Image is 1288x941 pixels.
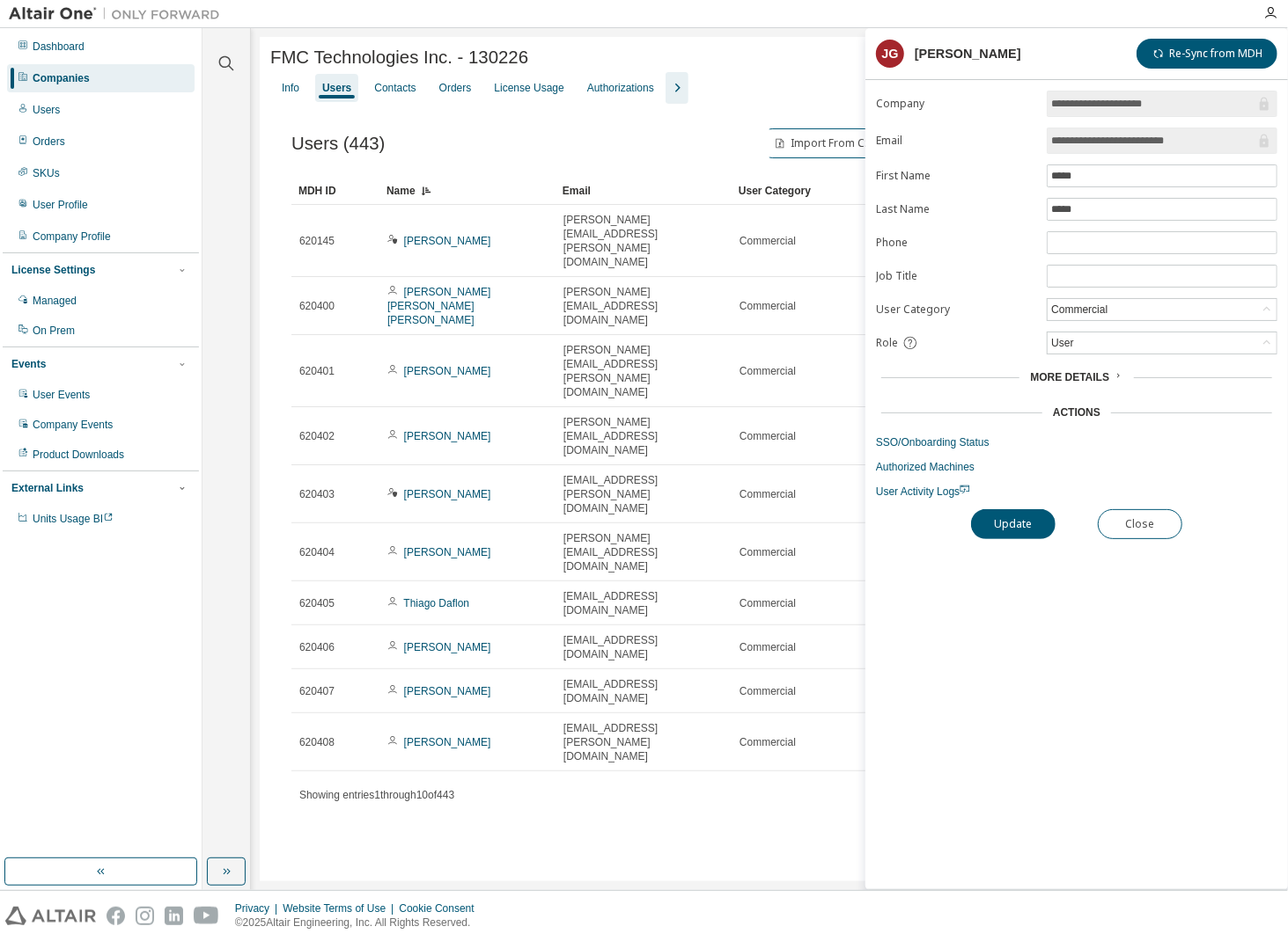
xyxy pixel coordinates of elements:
div: Dashboard [33,40,85,54]
span: [EMAIL_ADDRESS][DOMAIN_NAME] [563,633,724,661]
div: Cookie Consent [399,901,484,915]
div: Website Terms of Use [283,901,399,915]
div: Companies [33,71,90,85]
div: External Links [11,481,84,495]
span: 620408 [299,735,335,749]
a: [PERSON_NAME] [PERSON_NAME] [PERSON_NAME] [387,286,490,326]
div: Commercial [1049,300,1110,319]
div: JG [876,40,904,68]
span: 620402 [299,429,335,443]
button: Re-Sync from MDH [1137,39,1277,69]
div: MDH ID [298,177,372,205]
div: [PERSON_NAME] [915,47,1021,61]
label: Job Title [876,269,1036,283]
div: Privacy [235,901,283,915]
div: User Category [739,177,878,205]
img: linkedin.svg [165,907,183,925]
span: [EMAIL_ADDRESS][PERSON_NAME][DOMAIN_NAME] [563,473,724,515]
span: 620403 [299,487,335,501]
a: [PERSON_NAME] [404,546,491,558]
div: Orders [439,81,472,95]
label: Phone [876,236,1036,250]
span: 620401 [299,364,335,378]
div: Managed [33,294,77,308]
a: [PERSON_NAME] [404,685,491,697]
span: Commercial [740,429,796,443]
span: Commercial [740,299,796,313]
div: Company Profile [33,230,111,244]
span: [PERSON_NAME][EMAIL_ADDRESS][DOMAIN_NAME] [563,415,724,457]
div: Name [386,177,548,205]
a: [PERSON_NAME] [404,365,491,377]
div: User Events [33,388,90,402]
span: [EMAIL_ADDRESS][PERSON_NAME][DOMAIN_NAME] [563,721,724,763]
span: Commercial [740,735,796,749]
span: Commercial [740,487,796,501]
span: [EMAIL_ADDRESS][DOMAIN_NAME] [563,589,724,617]
button: Import From CSV [758,128,892,158]
span: Commercial [740,684,796,698]
span: 620145 [299,234,335,248]
div: Product Downloads [33,448,124,462]
span: Users (443) [291,134,386,154]
a: [PERSON_NAME] [404,488,491,500]
span: 620405 [299,596,335,610]
a: Thiago Daflon [403,597,469,609]
span: Commercial [740,640,796,654]
div: Orders [33,135,65,149]
span: 620404 [299,545,335,559]
button: Close [1098,509,1182,539]
label: User Category [876,303,1036,317]
div: Users [33,103,60,117]
p: © 2025 Altair Engineering, Inc. All Rights Reserved. [235,915,485,930]
span: Commercial [740,596,796,610]
span: More Details [1030,371,1109,383]
img: altair_logo.svg [5,907,96,925]
span: 620400 [299,299,335,313]
img: instagram.svg [136,907,154,925]
label: Email [876,134,1036,148]
span: [PERSON_NAME][EMAIL_ADDRESS][PERSON_NAME][DOMAIN_NAME] [563,343,724,399]
div: Users [322,81,351,95]
a: Authorized Machines [876,460,1277,474]
div: Contacts [374,81,416,95]
div: SKUs [33,166,60,180]
div: Actions [1053,405,1100,419]
span: 620406 [299,640,335,654]
a: SSO/Onboarding Status [876,435,1277,449]
span: Role [876,336,898,350]
img: Altair One [9,5,229,23]
div: User [1048,332,1277,354]
span: Showing entries 1 through 10 of 443 [299,789,454,801]
img: youtube.svg [194,907,219,925]
span: Commercial [740,234,796,248]
div: Commercial [1048,299,1277,320]
button: Update [971,509,1056,539]
a: [PERSON_NAME] [404,235,491,247]
a: [PERSON_NAME] [404,641,491,653]
span: User Activity Logs [876,485,970,498]
div: Info [282,81,299,95]
div: User Profile [33,198,88,212]
span: Units Usage BI [33,513,114,525]
span: FMC Technologies Inc. - 130226 [270,47,528,68]
a: [PERSON_NAME] [404,736,491,748]
div: Email [563,177,725,205]
div: Authorizations [587,81,654,95]
div: Events [11,357,46,371]
div: License Usage [494,81,563,95]
span: Commercial [740,545,796,559]
span: [EMAIL_ADDRESS][DOMAIN_NAME] [563,677,724,705]
span: [PERSON_NAME][EMAIL_ADDRESS][PERSON_NAME][DOMAIN_NAME] [563,213,724,269]
span: [PERSON_NAME][EMAIL_ADDRESS][DOMAIN_NAME] [563,531,724,573]
div: Company Events [33,418,113,432]
a: [PERSON_NAME] [404,430,491,442]
label: First Name [876,169,1036,183]
label: Company [876,97,1036,111]
img: facebook.svg [107,907,125,925]
span: 620407 [299,684,335,698]
span: Commercial [740,364,796,378]
label: Last Name [876,202,1036,216]
div: On Prem [33,324,75,338]
span: [PERSON_NAME][EMAIL_ADDRESS][DOMAIN_NAME] [563,285,724,327]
